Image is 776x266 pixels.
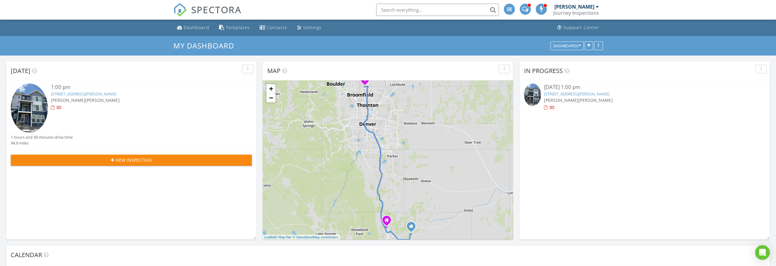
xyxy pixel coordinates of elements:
div: Settings [303,25,322,30]
a: Settings [295,22,324,33]
a: 1:00 pm [STREET_ADDRESS][PERSON_NAME] [PERSON_NAME][PERSON_NAME] 1 hours and 58 minutes drive tim... [11,83,252,146]
div: 1 hours and 58 minutes drive time [11,134,73,140]
a: Contacts [257,22,290,33]
a: © MapTiler [275,235,292,239]
input: Search everything... [376,4,499,16]
div: Templates [226,25,250,30]
a: [STREET_ADDRESS][PERSON_NAME] [51,91,116,97]
span: Calendar [11,251,42,259]
a: Leaflet [264,235,274,239]
div: [PERSON_NAME] [554,4,594,10]
div: 13395 Voyager Pkwy, Ste 130-432, Colorado Springs CO 80921 [387,220,390,224]
div: 10432 Capital Peak Way, Peyton Colorado 80831 [411,226,415,230]
div: [DATE] 1:00 pm [544,83,745,91]
a: SPECTORA [173,8,241,21]
div: Dashboards [553,44,581,48]
div: | [263,235,340,240]
div: Open Intercom Messenger [755,245,770,260]
a: My Dashboard [173,40,239,51]
span: New Inspection [116,157,152,163]
span: SPECTORA [191,3,241,16]
span: In Progress [524,67,563,75]
a: Zoom in [266,84,276,93]
span: [PERSON_NAME] [85,97,120,103]
a: Dashboard [175,22,212,33]
a: Zoom out [266,93,276,102]
div: Dashboard [184,25,209,30]
span: Map [267,67,280,75]
i: 1 [364,78,366,82]
img: 9361718%2Fcover_photos%2FhiMmNMCZDfpNKAfTLsJz%2Fsmall.jpg [11,83,48,133]
span: [DATE] [11,67,30,75]
button: New Inspection [11,155,252,166]
div: 94.9 miles [11,140,73,146]
button: Dashboards [550,41,584,50]
div: Journey Inspections [553,10,599,16]
a: [STREET_ADDRESS][PERSON_NAME] [544,91,609,97]
div: Support Center [563,25,599,30]
a: © OpenStreetMap contributors [293,235,338,239]
img: The Best Home Inspection Software - Spectora [173,3,187,17]
span: [PERSON_NAME] [578,97,613,103]
a: Templates [217,22,252,33]
span: [PERSON_NAME] [51,97,85,103]
a: [DATE] 1:00 pm [STREET_ADDRESS][PERSON_NAME] [PERSON_NAME][PERSON_NAME] [524,83,765,111]
div: 16762 Tejon Ln, Broomfield, CO 80023 [365,79,369,83]
a: Support Center [555,22,602,33]
span: [PERSON_NAME] [544,97,578,103]
div: Contacts [267,25,287,30]
img: 9361718%2Fcover_photos%2FhiMmNMCZDfpNKAfTLsJz%2Fsmall.jpg [524,83,541,106]
div: 1:00 pm [51,83,232,91]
